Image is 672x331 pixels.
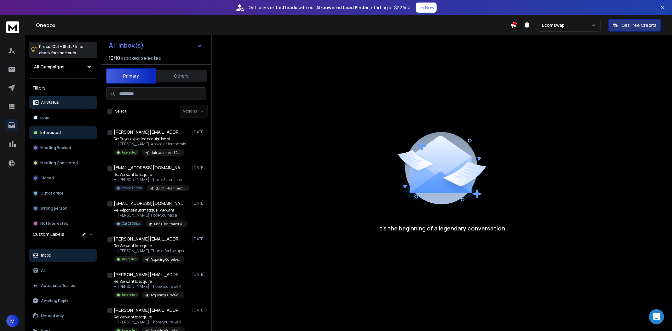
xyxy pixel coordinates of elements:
button: M [6,315,19,327]
h1: [PERSON_NAME][EMAIL_ADDRESS][DOMAIN_NAME] [114,271,183,278]
div: Open Intercom Messenger [649,309,664,324]
p: Wrong Person [122,186,142,190]
p: Wrong person [40,206,67,211]
p: Re: Buyer exploring acquisition of [114,136,189,142]
p: (Jad) Health and wellness brands Europe - 50k - 1m/month (Storeleads) p1 [154,222,184,226]
button: Automatic Replies [29,279,97,292]
h1: [PERSON_NAME][EMAIL_ADDRESS][DOMAIN_NAME] [114,307,183,313]
p: Ecomswap [542,22,567,28]
p: Interested [122,293,137,297]
p: Hi [PERSON_NAME], Hope you had a [114,213,188,218]
p: Get Free Credits [622,22,657,28]
h3: Custom Labels [33,231,64,237]
button: Try Now [416,3,437,13]
button: Not Interested [29,217,97,230]
strong: verified leads [267,4,297,11]
button: Unread only [29,310,97,322]
p: Out Of Office [122,221,140,226]
button: Out of office [29,187,97,200]
button: Primary [106,68,156,84]
p: Hi [PERSON_NAME], I hope you're well! [114,284,185,289]
button: Awaiting Reply [29,294,97,307]
button: Meeting Completed [29,157,97,169]
h3: Inboxes selected [121,54,162,62]
p: Hi [PERSON_NAME], I hope you're well! [114,320,185,325]
button: Inbox [29,249,97,262]
label: Select [115,109,126,114]
p: Hi [PERSON_NAME], Thanks for the update. [114,248,189,253]
img: logo [6,21,19,33]
p: Try Now [418,4,435,11]
p: Interested [122,257,137,262]
p: Press to check for shortcuts. [39,44,83,56]
button: All [29,264,97,277]
p: Meeting Booked [40,145,71,150]
p: Get only with our starting at $22/mo [249,4,411,11]
p: (Eliott) Health and wellness brands Europe - 50k - 1m/month (Storeleads) p2 [156,186,186,191]
p: Awaiting Reply [41,298,68,303]
button: Get Free Credits [608,19,661,32]
span: 10 / 10 [109,54,120,62]
h1: All Inbox(s) [109,42,144,49]
p: Lead [40,115,49,120]
p: Hi [PERSON_NAME], Thanks! I sent them [114,177,189,182]
p: It’s the beginning of a legendary conversation [379,224,505,233]
p: Hi [PERSON_NAME], Apologies for the mix-up [114,142,189,147]
p: Unread only [41,313,64,318]
button: Closed [29,172,97,184]
h1: [PERSON_NAME][EMAIL_ADDRESS][DOMAIN_NAME] [114,236,183,242]
button: Interested [29,126,97,139]
p: Re: We want to acquire [114,243,189,248]
p: Interested [40,130,61,135]
p: Inbox [41,253,51,258]
button: Others [156,69,207,83]
p: Automatic Replies [41,283,75,288]
p: All Status [41,100,59,105]
strong: AI-powered Lead Finder, [317,4,370,11]
p: [DATE] [192,165,206,170]
span: Ctrl + Shift + k [51,43,78,50]
p: All [41,268,46,273]
p: Re: Réponse automatique : We want [114,208,188,213]
button: All Campaigns [29,61,97,73]
h1: All Campaigns [34,64,65,70]
p: Meeting Completed [40,160,78,165]
p: Acquiring Ourselves list [[PERSON_NAME]] [151,257,181,262]
h1: [EMAIL_ADDRESS][DOMAIN_NAME] [114,165,183,171]
p: Not Interested [40,221,68,226]
button: Wrong person [29,202,97,215]
button: Meeting Booked [29,142,97,154]
button: All Status [29,96,97,109]
button: All Inbox(s) [104,39,208,52]
button: Lead [29,111,97,124]
p: Closed [40,176,54,181]
p: Hair care - rev - 50k - 1m/month- [GEOGRAPHIC_DATA] (Eliott) [151,150,181,155]
h1: [EMAIL_ADDRESS][DOMAIN_NAME] [114,200,183,206]
p: Interested [122,150,137,155]
h3: Filters [29,84,97,92]
h1: Onebox [36,21,510,29]
p: Acquiring Ourselves list [[PERSON_NAME]] [151,293,181,298]
p: [DATE] [192,130,206,135]
p: Out of office [40,191,64,196]
h1: [PERSON_NAME][EMAIL_ADDRESS][DOMAIN_NAME] [114,129,183,135]
p: Re: We want to acquire [114,315,185,320]
p: [DATE] [192,236,206,241]
p: [DATE] [192,272,206,277]
p: [DATE] [192,201,206,206]
p: [DATE] [192,308,206,313]
p: Re: We want to acquire [114,279,185,284]
p: Re: We want to acquire [114,172,189,177]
